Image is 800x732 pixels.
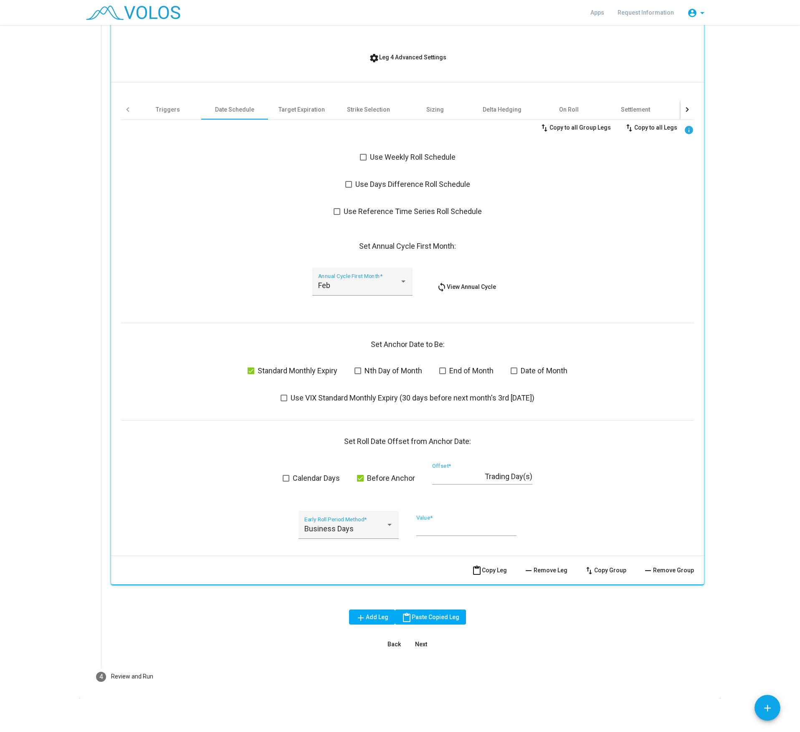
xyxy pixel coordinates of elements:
[365,366,422,376] span: Nth Day of Month
[517,563,574,578] button: Remove Leg
[762,703,773,714] mat-icon: add
[111,672,153,681] div: Review and Run
[539,123,549,133] mat-icon: swap_vert
[524,566,534,576] mat-icon: remove
[355,179,470,189] span: Use Days Difference Roll Schedule
[370,152,456,162] span: Use Weekly Roll Schedule
[367,473,415,483] span: Before Anchor
[121,437,694,446] div: Set Roll Date Offset from Anchor Date:
[559,105,579,114] div: On Roll
[408,637,434,652] button: Next
[304,524,354,533] span: Business Days
[524,567,567,574] span: Remove Leg
[472,566,482,576] mat-icon: content_paste
[521,366,567,376] span: Date of Month
[643,567,694,574] span: Remove Group
[369,54,446,61] span: Leg 4 Advanced Settings
[687,8,697,18] mat-icon: account_circle
[121,340,694,349] div: Set Anchor Date to Be:
[437,282,447,292] mat-icon: loop
[590,9,604,16] span: Apps
[395,610,466,625] button: Paste Copied Leg
[611,5,681,20] a: Request Information
[584,5,611,20] a: Apps
[402,614,459,620] span: Paste Copied Leg
[539,124,611,131] span: Copy to all Group Legs
[643,566,653,576] mat-icon: remove
[472,567,507,574] span: Copy Leg
[347,105,390,114] div: Strike Selection
[318,281,330,290] span: Feb
[156,105,180,114] div: Triggers
[369,53,379,63] mat-icon: settings
[356,614,388,620] span: Add Leg
[618,9,674,16] span: Request Information
[402,613,412,623] mat-icon: content_paste
[697,8,707,18] mat-icon: arrow_drop_down
[293,473,340,483] span: Calendar Days
[356,613,366,623] mat-icon: add
[636,563,701,578] button: Remove Group
[449,366,494,376] span: End of Month
[533,120,618,135] button: Copy to all Group Legs
[258,366,337,376] span: Standard Monthly Expiry
[584,567,626,574] span: Copy Group
[577,563,633,578] button: Copy Group
[430,279,503,294] button: View Annual Cycle
[415,641,427,648] span: Next
[426,105,444,114] div: Sizing
[465,563,514,578] button: Copy Leg
[621,105,650,114] div: Settlement
[278,105,325,114] div: Target Expiration
[291,393,534,403] span: Use VIX Standard Monthly Expiry (30 days before next month's 3rd [DATE])
[624,123,634,133] mat-icon: swap_vert
[624,124,677,131] span: Copy to all Legs
[483,105,522,114] div: Delta Hedging
[344,207,482,217] span: Use Reference Time Series Roll Schedule
[121,242,694,250] div: Set Annual Cycle First Month:
[485,472,532,481] div: Trading Day(s)
[99,673,103,681] span: 4
[584,566,594,576] mat-icon: swap_vert
[684,125,694,135] mat-icon: info
[215,105,254,114] div: Date Schedule
[618,120,684,135] button: Copy to all Legs
[437,283,496,290] span: View Annual Cycle
[362,50,453,65] button: Leg 4 Advanced Settings
[754,695,780,721] button: Add icon
[387,641,401,648] span: Back
[349,610,395,625] button: Add Leg
[381,637,408,652] button: Back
